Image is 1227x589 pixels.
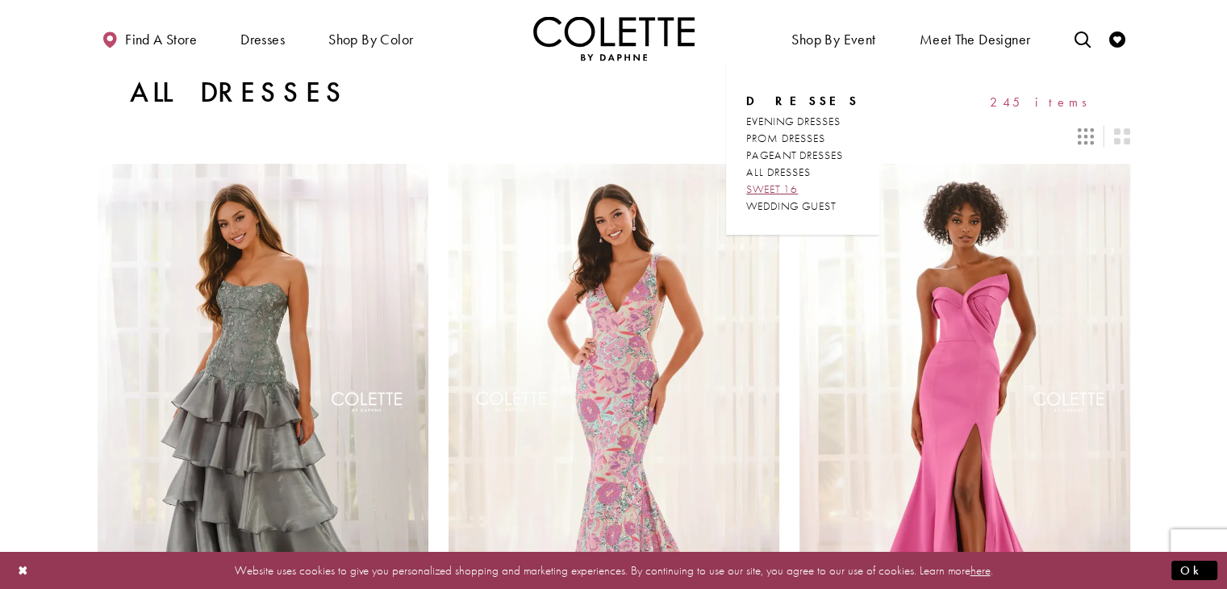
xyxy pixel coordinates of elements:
a: Visit Home Page [533,16,695,61]
span: PAGEANT DRESSES [746,148,843,162]
h1: All Dresses [130,77,348,109]
img: Colette by Daphne [533,16,695,61]
span: Shop By Event [787,16,879,61]
span: Dresses [746,93,859,109]
span: Find a store [125,31,197,48]
span: ALL DRESSES [746,165,811,179]
a: PAGEANT DRESSES [746,147,859,164]
span: WEDDING GUEST [746,198,836,213]
a: Find a store [98,16,201,61]
a: Check Wishlist [1105,16,1129,61]
span: EVENING DRESSES [746,114,841,128]
a: here [970,562,991,578]
a: PROM DRESSES [746,130,859,147]
span: Meet the designer [920,31,1031,48]
p: Website uses cookies to give you personalized shopping and marketing experiences. By continuing t... [116,559,1111,581]
span: Switch layout to 3 columns [1078,128,1094,144]
span: Dresses [236,16,289,61]
a: WEDDING GUEST [746,198,859,215]
span: Switch layout to 2 columns [1113,128,1129,144]
a: Toggle search [1070,16,1094,61]
span: Dresses [240,31,285,48]
a: SWEET 16 [746,181,859,198]
button: Submit Dialog [1171,560,1217,580]
span: SWEET 16 [746,182,798,196]
a: ALL DRESSES [746,164,859,181]
button: Close Dialog [10,556,37,584]
span: Shop By Event [791,31,875,48]
a: Meet the designer [916,16,1035,61]
div: Layout Controls [88,119,1140,154]
span: Shop by color [328,31,413,48]
a: EVENING DRESSES [746,113,859,130]
span: Shop by color [324,16,417,61]
span: PROM DRESSES [746,131,825,145]
span: 245 items [990,95,1098,109]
